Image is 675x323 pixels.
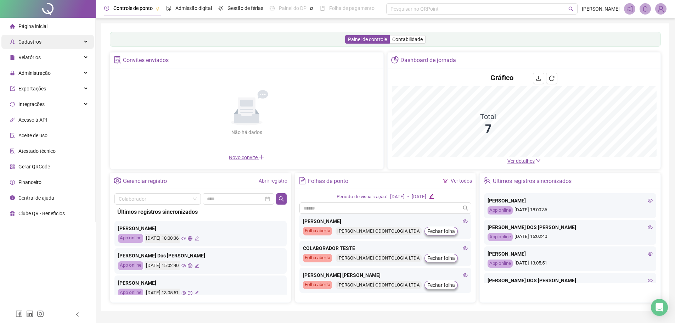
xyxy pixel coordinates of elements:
div: [PERSON_NAME] ODONTOLOGIA LTDA [336,227,422,235]
span: Painel de controle [348,37,387,42]
a: Ver todos [451,178,472,184]
span: [PERSON_NAME] [582,5,620,13]
div: Folha aberta [303,281,332,289]
span: sync [10,102,15,107]
span: bell [642,6,648,12]
div: [PERSON_NAME] ODONTOLOGIA LTDA [336,254,422,262]
span: dollar [10,180,15,185]
span: eye [181,291,186,295]
div: Período de visualização: [337,193,387,201]
span: plus [259,154,264,160]
div: App online [488,206,513,215]
span: export [10,86,15,91]
span: Clube QR - Beneficios [18,211,65,216]
span: file-done [166,6,171,11]
a: Abrir registro [259,178,287,184]
div: [PERSON_NAME] [118,279,283,287]
button: Fechar folha [424,227,458,235]
div: [PERSON_NAME] DOS [PERSON_NAME] [488,223,653,231]
div: COLABORADOR TESTE [303,244,468,252]
div: [PERSON_NAME] [488,197,653,205]
span: Acesso à API [18,117,47,123]
span: qrcode [10,164,15,169]
span: setting [114,177,121,184]
span: file [10,55,15,60]
span: edit [195,291,199,295]
span: left [75,312,80,317]
div: [PERSON_NAME] DOS [PERSON_NAME] [488,277,653,284]
span: Central de ajuda [18,195,54,201]
span: reload [549,76,555,81]
div: [DATE] 15:02:40 [145,261,180,270]
span: Folha de pagamento [329,5,375,11]
span: Fechar folha [427,254,455,262]
span: eye [181,263,186,268]
button: Fechar folha [424,281,458,289]
span: edit [195,263,199,268]
span: edit [195,236,199,241]
span: edit [429,194,434,199]
div: [DATE] 13:05:51 [145,289,180,297]
span: search [568,6,574,12]
span: eye [648,225,653,230]
span: home [10,24,15,29]
span: eye [648,251,653,256]
div: Folhas de ponto [308,175,348,187]
div: Convites enviados [123,54,169,66]
span: global [188,263,192,268]
span: Aceite de uso [18,133,47,138]
div: [DATE] 15:02:40 [488,233,653,241]
span: Atestado técnico [18,148,56,154]
div: [PERSON_NAME] [303,217,468,225]
div: Últimos registros sincronizados [493,175,572,187]
span: file-text [299,177,306,184]
a: Ver detalhes down [507,158,541,164]
span: eye [463,219,468,224]
div: [PERSON_NAME] [PERSON_NAME] [303,271,468,279]
span: Exportações [18,86,46,91]
div: [PERSON_NAME] [118,224,283,232]
div: Folha aberta [303,227,332,235]
span: facebook [16,310,23,317]
span: pushpin [309,6,314,11]
span: search [463,205,468,211]
span: Gestão de férias [227,5,263,11]
span: Integrações [18,101,45,107]
span: audit [10,133,15,138]
div: App online [118,234,143,243]
div: [DATE] 13:05:51 [488,260,653,268]
div: App online [118,289,143,297]
span: lock [10,71,15,76]
img: 94129 [656,4,666,14]
span: user-add [10,39,15,44]
span: eye [463,246,468,251]
div: Folha aberta [303,254,332,262]
span: search [279,196,284,202]
span: notification [626,6,633,12]
div: App online [488,260,513,268]
div: [DATE] 18:00:36 [145,234,180,243]
span: Gerar QRCode [18,164,50,169]
span: eye [648,278,653,283]
span: pushpin [156,6,160,11]
span: global [188,236,192,241]
div: Gerenciar registro [123,175,167,187]
span: down [536,158,541,163]
span: Fechar folha [427,227,455,235]
span: solution [10,149,15,154]
span: download [536,76,541,81]
div: [PERSON_NAME] [488,250,653,258]
div: [DATE] [390,193,405,201]
span: eye [181,236,186,241]
h4: Gráfico [490,73,513,83]
span: Cadastros [18,39,41,45]
span: solution [114,56,121,63]
span: Administração [18,70,51,76]
span: Financeiro [18,179,41,185]
span: gift [10,211,15,216]
span: book [320,6,325,11]
span: dashboard [270,6,275,11]
span: pie-chart [391,56,399,63]
div: - [407,193,409,201]
span: Novo convite [229,155,264,160]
